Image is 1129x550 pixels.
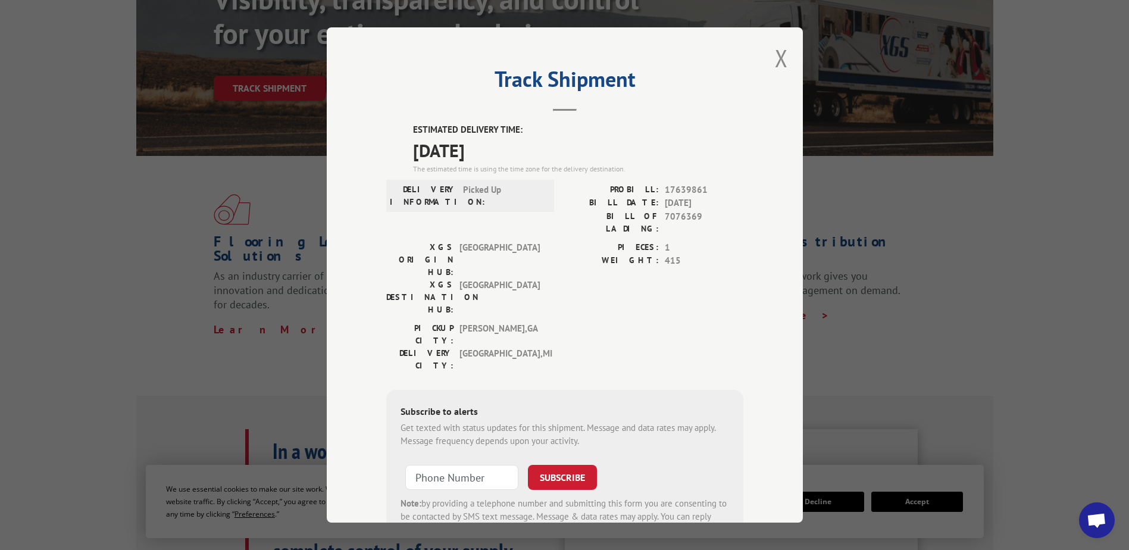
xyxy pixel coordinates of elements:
[401,421,729,448] div: Get texted with status updates for this shipment. Message and data rates may apply. Message frequ...
[386,279,454,316] label: XGS DESTINATION HUB:
[386,347,454,372] label: DELIVERY CITY:
[413,137,743,164] span: [DATE]
[401,498,421,509] strong: Note:
[386,241,454,279] label: XGS ORIGIN HUB:
[459,322,540,347] span: [PERSON_NAME] , GA
[463,183,543,208] span: Picked Up
[413,123,743,137] label: ESTIMATED DELIVERY TIME:
[459,347,540,372] span: [GEOGRAPHIC_DATA] , MI
[405,465,518,490] input: Phone Number
[665,196,743,210] span: [DATE]
[565,196,659,210] label: BILL DATE:
[565,210,659,235] label: BILL OF LADING:
[665,210,743,235] span: 7076369
[565,183,659,197] label: PROBILL:
[401,404,729,421] div: Subscribe to alerts
[413,164,743,174] div: The estimated time is using the time zone for the delivery destination.
[386,322,454,347] label: PICKUP CITY:
[775,42,788,74] button: Close modal
[459,241,540,279] span: [GEOGRAPHIC_DATA]
[459,279,540,316] span: [GEOGRAPHIC_DATA]
[665,183,743,197] span: 17639861
[665,241,743,255] span: 1
[401,497,729,537] div: by providing a telephone number and submitting this form you are consenting to be contacted by SM...
[565,254,659,268] label: WEIGHT:
[386,71,743,93] h2: Track Shipment
[665,254,743,268] span: 415
[528,465,597,490] button: SUBSCRIBE
[1079,502,1115,538] div: Open chat
[565,241,659,255] label: PIECES:
[390,183,457,208] label: DELIVERY INFORMATION:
